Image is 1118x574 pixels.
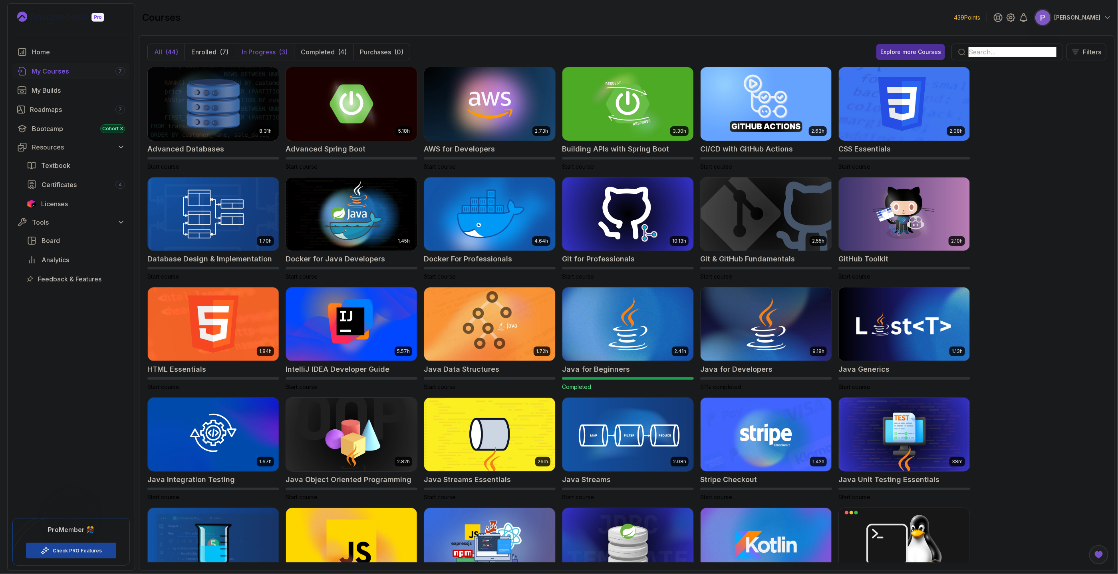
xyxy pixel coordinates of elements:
a: textbook [22,157,130,173]
div: (4) [338,47,347,57]
img: Java Streams Essentials card [424,398,555,471]
a: analytics [22,252,130,268]
p: 2.55h [812,238,824,244]
button: All(44) [148,44,185,60]
span: Start course [286,273,318,280]
input: Search... [969,47,1056,57]
p: 1.42h [812,458,824,465]
p: 2.41h [674,348,686,355]
img: Stripe Checkout card [701,398,832,471]
a: Landing page [17,12,123,24]
h2: Java Generics [838,364,890,375]
h2: Java for Developers [700,364,772,375]
h2: Stripe Checkout [700,474,757,485]
img: Docker For Professionals card [424,177,555,251]
a: Check PRO Features [53,548,102,554]
h2: Java Object Oriented Programming [286,474,411,485]
p: [PERSON_NAME] [1054,14,1100,22]
h2: AWS for Developers [424,143,495,155]
span: Textbook [41,161,70,170]
div: (0) [394,47,403,57]
div: Explore more Courses [880,48,941,56]
h2: CSS Essentials [838,143,891,155]
div: My Builds [32,86,125,95]
img: CSS Essentials card [839,67,970,141]
p: Filters [1083,47,1101,57]
img: jetbrains icon [27,200,36,208]
span: Start course [286,494,318,500]
div: Home [32,47,125,57]
p: Enrolled [191,47,216,57]
span: Board [42,236,60,245]
span: Start course [562,273,594,280]
p: 1.67h [259,458,272,465]
h2: Advanced Spring Boot [286,143,365,155]
img: Building APIs with Spring Boot card [562,67,693,141]
button: Resources [12,140,130,154]
button: Tools [12,215,130,229]
span: Cohort 3 [102,126,123,132]
span: 4 [119,181,122,188]
p: 5.57h [397,348,410,355]
button: Filters [1066,44,1106,60]
img: Git for Professionals card [562,177,693,251]
span: Start course [562,163,594,170]
button: Check PRO Features [26,542,117,559]
p: 3.30h [673,128,686,134]
h2: Java Unit Testing Essentials [838,474,939,485]
span: Start course [838,273,870,280]
h2: Java Integration Testing [147,474,235,485]
p: 8.31h [259,128,272,134]
div: My Courses [32,66,125,76]
p: 38m [952,458,963,465]
button: Purchases(0) [353,44,410,60]
img: Java Unit Testing Essentials card [839,398,970,471]
img: Java Streams card [562,398,693,471]
div: (44) [165,47,178,57]
span: 91% completed [700,383,741,390]
a: builds [12,82,130,98]
span: 7 [119,106,122,113]
span: Start course [838,163,870,170]
img: Git & GitHub Fundamentals card [701,177,832,251]
span: Analytics [42,255,69,265]
p: 9.18h [812,348,824,355]
a: home [12,44,130,60]
h2: Java for Beginners [562,364,630,375]
h2: CI/CD with GitHub Actions [700,143,793,155]
p: 26m [538,458,548,465]
img: Advanced Spring Boot card [286,67,417,141]
span: Start course [700,273,732,280]
div: Roadmaps [30,105,125,114]
p: In Progress [242,47,276,57]
img: Docker for Java Developers card [286,177,417,251]
div: Resources [32,142,125,152]
p: 4.64h [534,238,548,244]
p: 2.10h [951,238,963,244]
img: IntelliJ IDEA Developer Guide card [286,287,417,361]
a: roadmaps [12,102,130,118]
h2: Database Design & Implementation [147,253,272,265]
span: Start course [286,383,318,390]
span: Start course [147,383,179,390]
a: feedback [22,271,130,287]
a: Java for Developers card9.18hJava for Developers91% completed [700,287,832,391]
img: Java Integration Testing card [148,398,279,471]
span: Start course [424,383,456,390]
h2: Java Data Structures [424,364,499,375]
p: All [154,47,162,57]
span: Start course [147,163,179,170]
h2: courses [142,11,181,24]
span: 7 [119,68,122,74]
a: Explore more Courses [876,44,945,60]
p: 2.73h [535,128,548,134]
img: AWS for Developers card [424,67,555,141]
p: 1.45h [398,238,410,244]
h2: Building APIs with Spring Boot [562,143,669,155]
a: certificates [22,177,130,193]
h2: Advanced Databases [147,143,224,155]
h2: Git & GitHub Fundamentals [700,253,795,265]
img: Database Design & Implementation card [148,177,279,251]
p: 2.82h [397,458,410,465]
span: Start course [562,494,594,500]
